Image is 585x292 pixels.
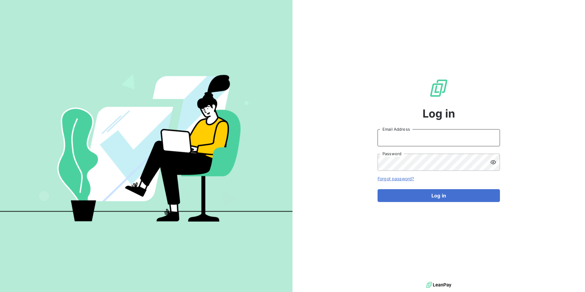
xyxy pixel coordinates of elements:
a: Forgot password? [378,176,414,181]
button: Log in [378,189,500,202]
input: placeholder [378,129,500,146]
span: Log in [423,105,455,122]
img: LeanPay Logo [429,78,449,98]
img: logo [426,280,451,290]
